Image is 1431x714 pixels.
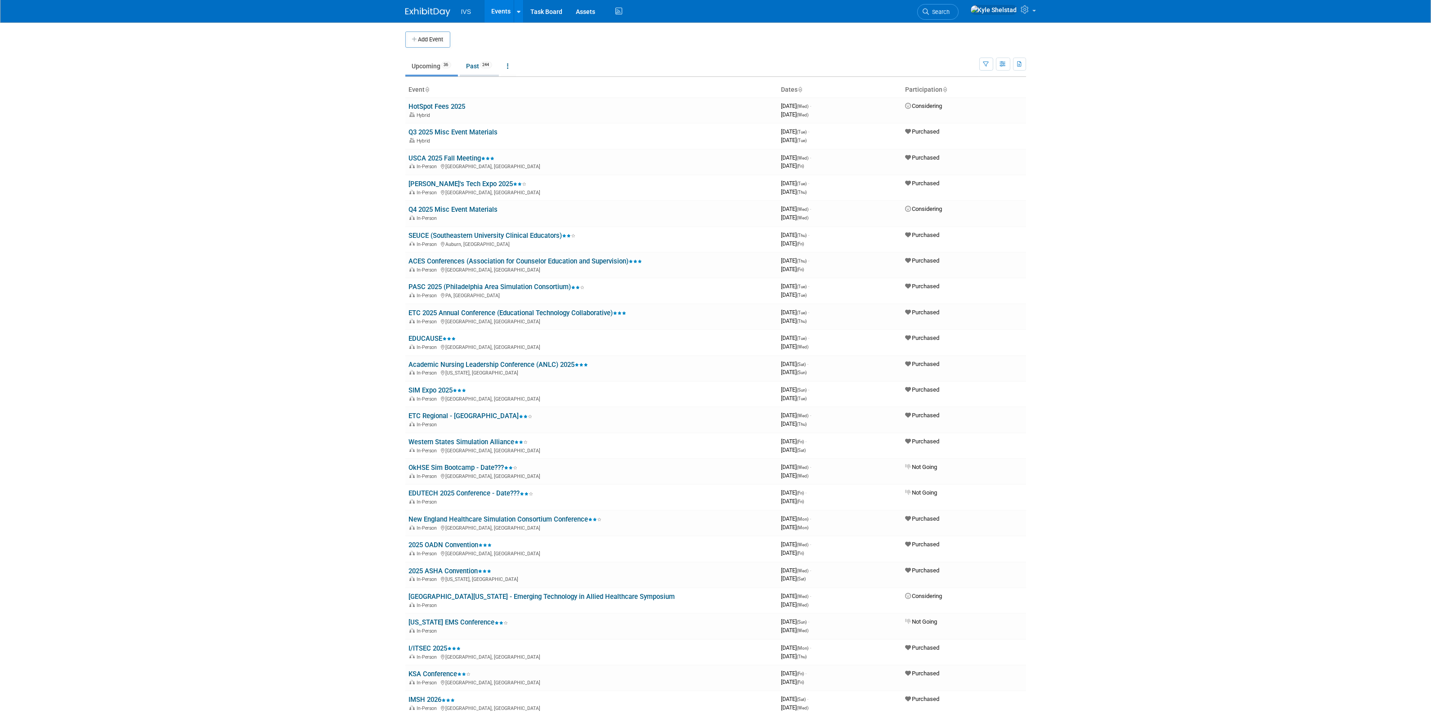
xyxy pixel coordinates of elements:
[797,439,804,444] span: (Fri)
[409,473,415,478] img: In-Person Event
[810,593,812,599] span: -
[781,678,804,685] span: [DATE]
[808,257,810,264] span: -
[409,489,534,497] a: EDUTECH 2025 Conference - Date???
[797,671,804,676] span: (Fri)
[409,576,415,581] img: In-Person Event
[409,670,471,678] a: KSA Conference
[781,214,809,221] span: [DATE]
[781,593,812,599] span: [DATE]
[797,362,806,367] span: (Sat)
[797,138,807,143] span: (Tue)
[808,335,810,341] span: -
[778,82,902,98] th: Dates
[797,336,807,341] span: (Tue)
[797,259,807,263] span: (Thu)
[797,525,809,530] span: (Mon)
[781,420,807,427] span: [DATE]
[808,180,810,187] span: -
[409,446,774,454] div: [GEOGRAPHIC_DATA], [GEOGRAPHIC_DATA]
[781,644,812,651] span: [DATE]
[970,5,1018,15] img: Kyle Shelstad
[906,489,938,496] span: Not Going
[409,138,415,143] img: Hybrid Event
[781,103,812,109] span: [DATE]
[781,549,804,556] span: [DATE]
[409,309,627,317] a: ETC 2025 Annual Conference (Educational Technology Collaborative)
[810,205,812,212] span: -
[906,309,940,316] span: Purchased
[480,62,492,68] span: 244
[409,369,774,376] div: [US_STATE], [GEOGRAPHIC_DATA]
[906,257,940,264] span: Purchased
[797,370,807,375] span: (Sun)
[797,344,809,349] span: (Wed)
[417,680,440,686] span: In-Person
[781,575,806,582] span: [DATE]
[902,82,1026,98] th: Participation
[906,205,942,212] span: Considering
[409,551,415,555] img: In-Person Event
[781,395,807,402] span: [DATE]
[405,8,450,17] img: ExhibitDay
[409,680,415,684] img: In-Person Event
[797,233,807,238] span: (Thu)
[781,205,812,212] span: [DATE]
[417,602,440,608] span: In-Person
[409,361,588,369] a: Academic Nursing Leadership Conference (ANLC) 2025
[906,541,940,548] span: Purchased
[409,618,508,626] a: [US_STATE] EMS Conference
[409,549,774,557] div: [GEOGRAPHIC_DATA], [GEOGRAPHIC_DATA]
[906,567,940,574] span: Purchased
[797,680,804,685] span: (Fri)
[417,370,440,376] span: In-Person
[417,473,440,479] span: In-Person
[409,283,585,291] a: PASC 2025 (Philadelphia Area Simulation Consortium)
[461,8,471,15] span: IVS
[409,205,498,214] a: Q4 2025 Misc Event Materials
[797,293,807,298] span: (Tue)
[781,154,812,161] span: [DATE]
[409,602,415,607] img: In-Person Event
[906,361,940,367] span: Purchased
[806,489,807,496] span: -
[797,448,806,453] span: (Sat)
[781,257,810,264] span: [DATE]
[806,670,807,677] span: -
[797,310,807,315] span: (Tue)
[810,644,812,651] span: -
[409,499,415,504] img: In-Person Event
[781,472,809,479] span: [DATE]
[781,412,812,419] span: [DATE]
[460,58,499,75] a: Past244
[797,388,807,393] span: (Sun)
[409,335,456,343] a: EDUCAUSE
[409,396,415,401] img: In-Person Event
[797,156,809,161] span: (Wed)
[409,575,774,582] div: [US_STATE], [GEOGRAPHIC_DATA]
[797,542,809,547] span: (Wed)
[781,111,809,118] span: [DATE]
[929,9,950,15] span: Search
[409,344,415,349] img: In-Person Event
[781,627,809,634] span: [DATE]
[781,180,810,187] span: [DATE]
[906,593,942,599] span: Considering
[797,594,809,599] span: (Wed)
[797,620,807,625] span: (Sun)
[797,568,809,573] span: (Wed)
[409,241,415,246] img: In-Person Event
[810,567,812,574] span: -
[906,128,940,135] span: Purchased
[797,576,806,581] span: (Sat)
[810,464,812,470] span: -
[409,317,774,325] div: [GEOGRAPHIC_DATA], [GEOGRAPHIC_DATA]
[409,240,774,247] div: Auburn, [GEOGRAPHIC_DATA]
[409,696,455,704] a: IMSH 2026
[409,112,415,117] img: Hybrid Event
[781,489,807,496] span: [DATE]
[797,422,807,427] span: (Thu)
[808,309,810,316] span: -
[409,628,415,633] img: In-Person Event
[409,448,415,452] img: In-Person Event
